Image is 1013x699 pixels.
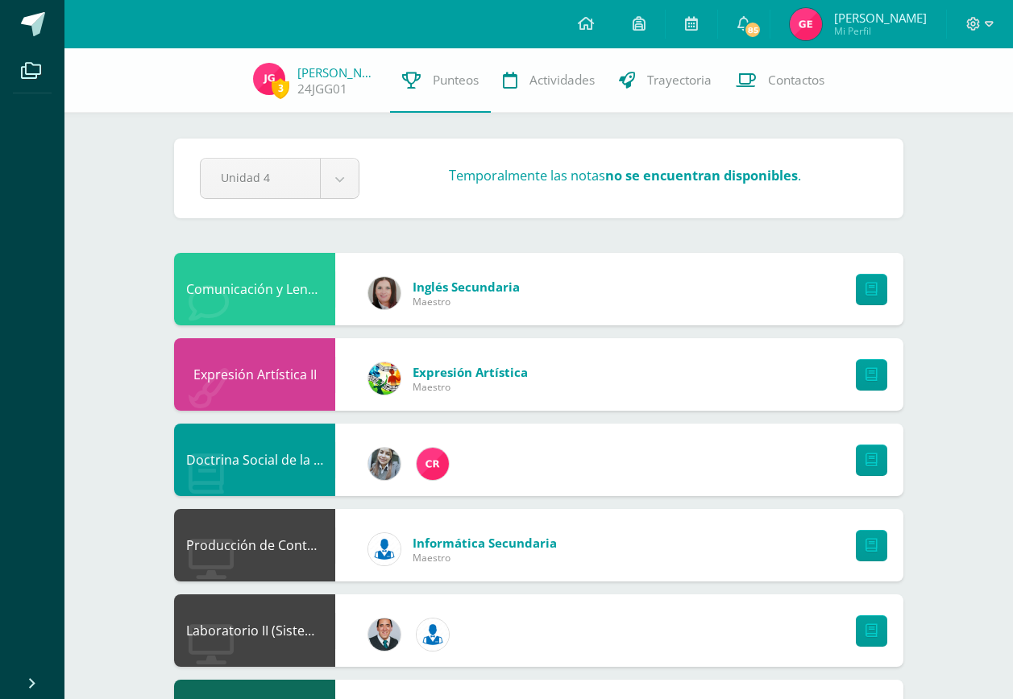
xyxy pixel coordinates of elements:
[368,533,401,565] img: 6ed6846fa57649245178fca9fc9a58dd.png
[724,48,837,113] a: Contactos
[201,159,359,198] a: Unidad 4
[790,8,822,40] img: f1eaed2915d67a0162652e213b6d6901.png
[368,448,401,480] img: cba4c69ace659ae4cf02a5761d9a2473.png
[253,63,285,95] img: ddb21fdaa8cdcd2e8f8e16c93727ee87.png
[368,618,401,651] img: 2306758994b507d40baaa54be1d4aa7e.png
[607,48,724,113] a: Trayectoria
[413,295,520,308] span: Maestro
[174,253,335,325] div: Comunicación y Lenguaje L3 Inglés
[417,448,449,480] img: 866c3f3dc5f3efb798120d7ad13644d9.png
[413,279,520,295] span: Inglés Secundaria
[174,338,335,411] div: Expresión Artística II
[417,618,449,651] img: 6ed6846fa57649245178fca9fc9a58dd.png
[413,535,557,551] span: Informática Secundaria
[221,159,300,196] span: Unidad 4
[272,78,289,98] span: 3
[834,10,927,26] span: [PERSON_NAME]
[413,551,557,565] span: Maestro
[647,72,712,89] span: Trayectoria
[491,48,607,113] a: Actividades
[174,509,335,581] div: Producción de Contenidos Digitales
[413,364,528,380] span: Expresión Artística
[368,362,401,395] img: 159e24a6ecedfdf8f489544946a573f0.png
[297,81,347,97] a: 24JGG01
[529,72,595,89] span: Actividades
[605,166,798,184] strong: no se encuentran disponibles
[297,64,378,81] a: [PERSON_NAME]
[390,48,491,113] a: Punteos
[834,24,927,38] span: Mi Perfil
[368,277,401,309] img: 8af0450cf43d44e38c4a1497329761f3.png
[768,72,824,89] span: Contactos
[744,21,762,39] span: 85
[174,594,335,667] div: Laboratorio II (Sistema Operativo Macintoch)
[449,166,801,184] h3: Temporalmente las notas .
[433,72,479,89] span: Punteos
[174,424,335,496] div: Doctrina Social de la Iglesia
[413,380,528,394] span: Maestro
